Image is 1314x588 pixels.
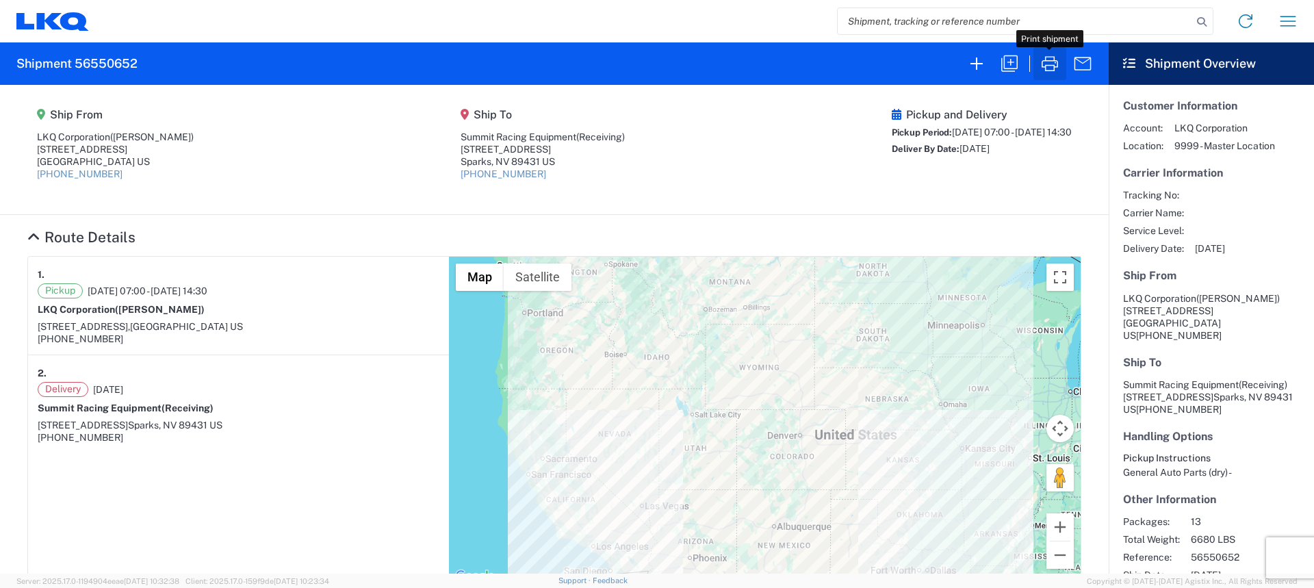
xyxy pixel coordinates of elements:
button: Zoom in [1046,513,1074,541]
span: Packages: [1123,515,1180,528]
span: [DATE] [959,143,990,154]
button: Toggle fullscreen view [1046,264,1074,291]
span: Server: 2025.17.0-1194904eeae [16,577,179,585]
span: Pickup Period: [892,127,952,138]
h5: Other Information [1123,493,1300,506]
strong: LKQ Corporation [38,304,205,315]
span: 9999 - Master Location [1174,140,1275,152]
header: Shipment Overview [1109,42,1314,85]
button: Show satellite imagery [504,264,571,291]
button: Zoom out [1046,541,1074,569]
strong: 2. [38,365,47,382]
span: [DATE] [93,383,123,396]
span: [DATE] [1195,242,1225,255]
span: [DATE] 07:00 - [DATE] 14:30 [952,127,1072,138]
span: Ship Date: [1123,569,1180,581]
span: (Receiving) [162,402,214,413]
a: Hide Details [27,229,136,246]
span: Reference: [1123,551,1180,563]
span: Account: [1123,122,1163,134]
span: (Receiving) [576,131,625,142]
h5: Ship To [461,108,625,121]
a: Open this area in Google Maps (opens a new window) [452,567,498,585]
span: Delivery [38,382,88,397]
h2: Shipment 56550652 [16,55,138,72]
a: [PHONE_NUMBER] [461,168,546,179]
span: [PHONE_NUMBER] [1136,404,1222,415]
div: [STREET_ADDRESS] [461,143,625,155]
h5: Ship From [1123,269,1300,282]
span: Service Level: [1123,225,1184,237]
div: General Auto Parts (dry) - [1123,466,1300,478]
span: Tracking No: [1123,189,1184,201]
div: [GEOGRAPHIC_DATA] US [37,155,194,168]
div: [PHONE_NUMBER] [38,333,439,345]
span: Client: 2025.17.0-159f9de [185,577,329,585]
span: [STREET_ADDRESS] [1123,305,1213,316]
div: [STREET_ADDRESS] [37,143,194,155]
img: Google [452,567,498,585]
h5: Pickup and Delivery [892,108,1072,121]
span: [DATE] 07:00 - [DATE] 14:30 [88,285,207,297]
h5: Ship To [1123,356,1300,369]
h5: Handling Options [1123,430,1300,443]
h5: Customer Information [1123,99,1300,112]
h5: Carrier Information [1123,166,1300,179]
span: Carrier Name: [1123,207,1184,219]
div: Summit Racing Equipment [461,131,625,143]
input: Shipment, tracking or reference number [838,8,1192,34]
span: [STREET_ADDRESS], [38,321,130,332]
a: Support [558,576,593,585]
h5: Ship From [37,108,194,121]
span: ([PERSON_NAME]) [115,304,205,315]
span: LKQ Corporation [1123,293,1196,304]
span: Deliver By Date: [892,144,959,154]
span: 6680 LBS [1191,533,1308,546]
span: Total Weight: [1123,533,1180,546]
span: 56550652 [1191,551,1308,563]
span: Summit Racing Equipment [STREET_ADDRESS] [1123,379,1287,402]
span: ([PERSON_NAME]) [1196,293,1280,304]
div: Sparks, NV 89431 US [461,155,625,168]
strong: Summit Racing Equipment [38,402,214,413]
span: [DATE] 10:23:34 [274,577,329,585]
span: Delivery Date: [1123,242,1184,255]
address: Sparks, NV 89431 US [1123,379,1300,416]
span: ([PERSON_NAME]) [110,131,194,142]
div: [PHONE_NUMBER] [38,431,439,444]
span: Copyright © [DATE]-[DATE] Agistix Inc., All Rights Reserved [1087,575,1298,587]
strong: 1. [38,266,44,283]
button: Drag Pegman onto the map to open Street View [1046,464,1074,491]
div: LKQ Corporation [37,131,194,143]
a: Feedback [593,576,628,585]
span: 13 [1191,515,1308,528]
button: Show street map [456,264,504,291]
span: (Receiving) [1239,379,1287,390]
span: Location: [1123,140,1163,152]
span: [PHONE_NUMBER] [1136,330,1222,341]
span: [STREET_ADDRESS] [38,420,128,431]
a: [PHONE_NUMBER] [37,168,123,179]
span: LKQ Corporation [1174,122,1275,134]
span: [DATE] 10:32:38 [124,577,179,585]
span: [DATE] [1191,569,1308,581]
h6: Pickup Instructions [1123,452,1300,464]
span: [GEOGRAPHIC_DATA] US [130,321,243,332]
button: Map camera controls [1046,415,1074,442]
span: Pickup [38,283,83,298]
address: [GEOGRAPHIC_DATA] US [1123,292,1300,342]
span: Sparks, NV 89431 US [128,420,222,431]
